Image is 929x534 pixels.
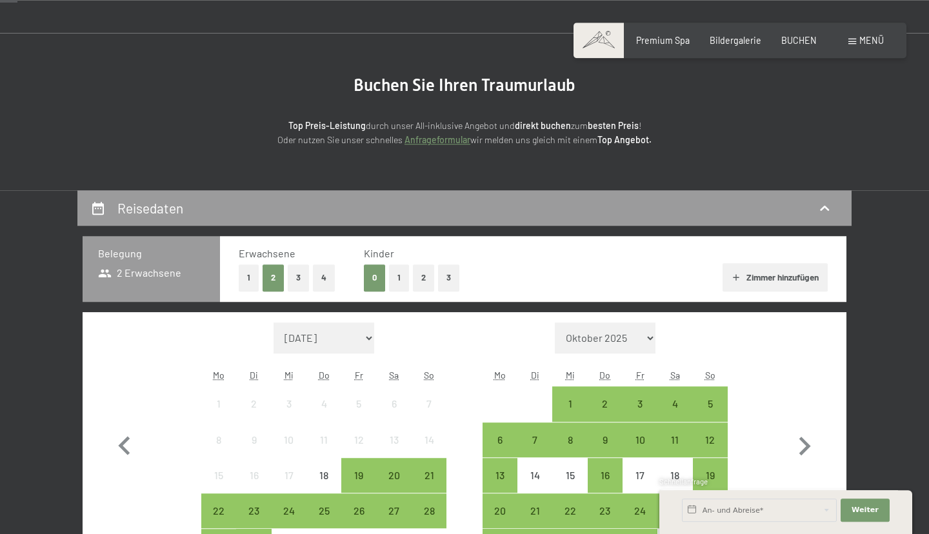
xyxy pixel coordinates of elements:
div: Tue Oct 14 2025 [517,458,552,493]
div: 17 [273,470,305,502]
span: Weiter [852,505,879,515]
div: 5 [343,399,375,431]
div: Thu Sep 11 2025 [306,422,341,457]
div: Anreise nicht möglich [306,458,341,493]
div: Thu Sep 18 2025 [306,458,341,493]
div: Mon Oct 13 2025 [483,458,517,493]
button: 1 [389,264,409,291]
div: 6 [484,435,516,467]
div: Anreise möglich [693,422,728,457]
div: 21 [413,470,445,502]
span: Erwachsene [239,247,295,259]
div: Anreise möglich [657,493,692,528]
div: Anreise möglich [412,458,446,493]
abbr: Donnerstag [319,370,330,381]
div: Wed Sep 24 2025 [272,493,306,528]
div: Anreise möglich [412,493,446,528]
h2: Reisedaten [117,200,183,216]
abbr: Freitag [636,370,644,381]
div: Mon Sep 08 2025 [201,422,236,457]
div: 18 [659,470,691,502]
div: Anreise möglich [588,458,623,493]
span: Schnellanfrage [659,477,708,486]
div: 16 [237,470,270,502]
div: Sat Sep 06 2025 [377,386,412,421]
div: Wed Oct 22 2025 [552,493,587,528]
div: Anreise möglich [623,422,657,457]
a: Premium Spa [636,35,690,46]
div: Anreise möglich [552,493,587,528]
div: Mon Oct 20 2025 [483,493,517,528]
button: Zimmer hinzufügen [723,263,828,292]
button: 2 [413,264,434,291]
abbr: Donnerstag [599,370,610,381]
div: 12 [694,435,726,467]
div: Anreise nicht möglich [623,458,657,493]
button: 4 [313,264,335,291]
span: Menü [859,35,884,46]
div: Fri Sep 19 2025 [341,458,376,493]
div: Anreise möglich [306,493,341,528]
a: Bildergalerie [710,35,761,46]
div: Anreise möglich [552,422,587,457]
abbr: Sonntag [424,370,434,381]
div: Sun Oct 19 2025 [693,458,728,493]
div: Anreise möglich [272,493,306,528]
div: Anreise möglich [588,493,623,528]
div: 7 [519,435,551,467]
div: Mon Sep 15 2025 [201,458,236,493]
div: Anreise nicht möglich [412,422,446,457]
a: BUCHEN [781,35,817,46]
div: Thu Oct 23 2025 [588,493,623,528]
div: Sat Sep 27 2025 [377,493,412,528]
abbr: Dienstag [531,370,539,381]
button: 0 [364,264,385,291]
div: Fri Sep 26 2025 [341,493,376,528]
div: 11 [308,435,340,467]
div: Anreise möglich [341,493,376,528]
div: Sat Oct 11 2025 [657,422,692,457]
button: 1 [239,264,259,291]
div: 8 [203,435,235,467]
div: 2 [589,399,621,431]
div: 13 [484,470,516,502]
div: 4 [308,399,340,431]
div: Tue Sep 16 2025 [236,458,271,493]
div: 15 [554,470,586,502]
div: 13 [378,435,410,467]
div: Anreise möglich [483,458,517,493]
div: Thu Oct 02 2025 [588,386,623,421]
div: 7 [413,399,445,431]
div: Anreise möglich [377,493,412,528]
div: Thu Sep 25 2025 [306,493,341,528]
div: Wed Oct 08 2025 [552,422,587,457]
div: Mon Sep 01 2025 [201,386,236,421]
strong: besten Preis [588,120,639,131]
div: Anreise möglich [483,493,517,528]
div: Anreise nicht möglich [377,386,412,421]
span: 2 Erwachsene [98,266,181,280]
div: Sun Sep 07 2025 [412,386,446,421]
div: 18 [308,470,340,502]
div: Anreise möglich [693,458,728,493]
div: Tue Sep 09 2025 [236,422,271,457]
div: 8 [554,435,586,467]
span: Buchen Sie Ihren Traumurlaub [354,75,575,95]
div: 6 [378,399,410,431]
div: 11 [659,435,691,467]
div: Anreise möglich [201,493,236,528]
div: Fri Sep 12 2025 [341,422,376,457]
div: Anreise nicht möglich [272,458,306,493]
div: Fri Oct 10 2025 [623,422,657,457]
div: Anreise nicht möglich [412,386,446,421]
abbr: Montag [494,370,506,381]
abbr: Mittwoch [285,370,294,381]
button: 2 [263,264,284,291]
div: Anreise möglich [657,422,692,457]
div: Anreise möglich [588,386,623,421]
div: Tue Oct 21 2025 [517,493,552,528]
div: Wed Sep 03 2025 [272,386,306,421]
